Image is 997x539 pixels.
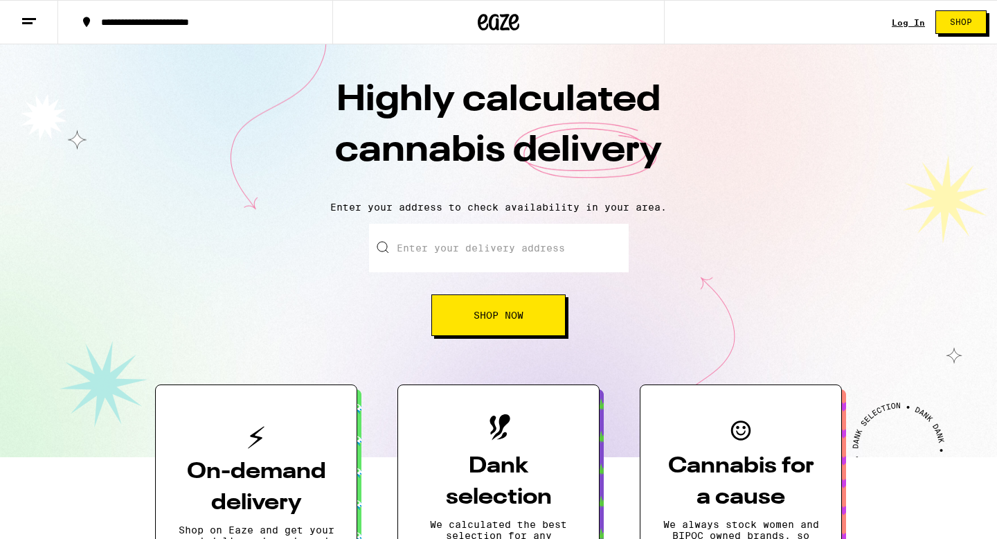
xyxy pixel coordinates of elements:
a: Shop [925,10,997,34]
span: Shop [950,18,972,26]
button: Shop Now [431,294,566,336]
a: Log In [892,18,925,27]
h3: Dank selection [420,451,577,513]
h1: Highly calculated cannabis delivery [256,76,741,191]
button: Shop [935,10,987,34]
span: Shop Now [474,310,523,320]
input: Enter your delivery address [369,224,629,272]
p: Enter your address to check availability in your area. [14,202,983,213]
h3: Cannabis for a cause [663,451,819,513]
h3: On-demand delivery [178,457,334,519]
